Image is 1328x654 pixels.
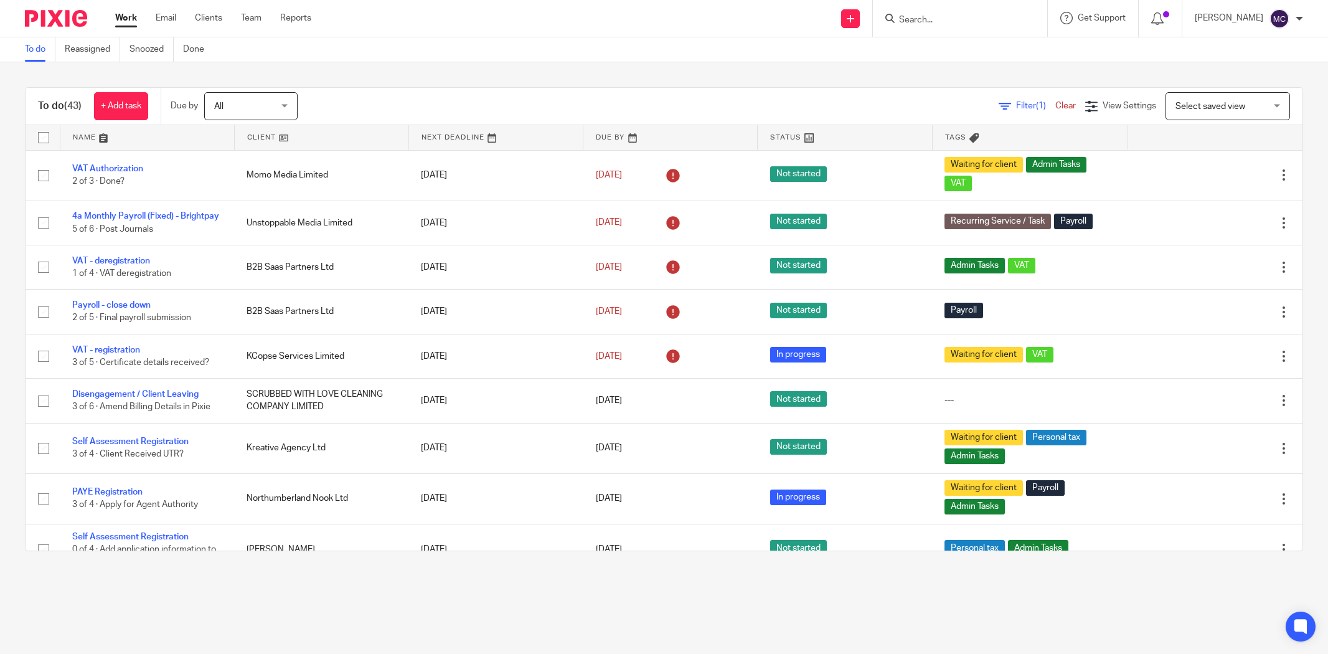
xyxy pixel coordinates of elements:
span: 2 of 5 · Final payroll submission [72,314,191,323]
span: VAT [1026,347,1053,363]
td: [PERSON_NAME] [234,524,408,575]
td: [DATE] [408,245,583,289]
span: [DATE] [596,495,622,503]
td: KCopse Services Limited [234,334,408,378]
span: Waiting for client [944,157,1023,173]
span: Not started [770,303,827,318]
span: Tags [945,134,966,141]
a: 4a Monthly Payroll (Fixed) - Brightpay [72,212,219,220]
span: Payroll [1026,480,1065,496]
a: Snoozed [130,37,174,62]
td: [DATE] [408,201,583,245]
td: [DATE] [408,379,583,423]
td: B2B Saas Partners Ltd [234,290,408,334]
span: Personal tax [944,540,1005,556]
span: Not started [770,258,827,273]
a: Done [183,37,214,62]
a: Email [156,12,176,24]
span: Select saved view [1175,102,1245,111]
span: [DATE] [596,219,622,227]
td: [DATE] [408,150,583,201]
span: 3 of 4 · Apply for Agent Authority [72,501,198,509]
span: Admin Tasks [944,448,1005,464]
span: Admin Tasks [944,499,1005,514]
a: VAT - deregistration [72,257,150,265]
span: [DATE] [596,171,622,179]
span: Not started [770,391,827,407]
a: Team [241,12,261,24]
span: 3 of 5 · Certificate details received? [72,358,209,367]
td: [DATE] [408,473,583,524]
a: Clear [1055,102,1076,110]
span: Waiting for client [944,430,1023,445]
td: SCRUBBED WITH LOVE CLEANING COMPANY LIMITED [234,379,408,423]
span: Not started [770,439,827,455]
p: [PERSON_NAME] [1195,12,1263,24]
td: [DATE] [408,290,583,334]
span: 5 of 6 · Post Journals [72,225,153,234]
span: Admin Tasks [944,258,1005,273]
span: In progress [770,347,826,363]
a: Payroll - close down [72,301,151,310]
span: 0 of 4 · Add application information to this task [72,545,216,567]
span: (43) [64,101,82,111]
span: Admin Tasks [1008,540,1068,556]
span: Recurring Service / Task [944,214,1051,229]
span: Waiting for client [944,480,1023,496]
span: 1 of 4 · VAT deregistration [72,269,171,278]
span: [DATE] [596,263,622,272]
img: Pixie [25,10,87,27]
span: Not started [770,540,827,556]
span: VAT [1008,258,1035,273]
span: Waiting for client [944,347,1023,363]
span: VAT [944,176,972,191]
a: Disengagement / Client Leaving [72,390,199,399]
a: + Add task [94,92,148,120]
a: PAYE Registration [72,488,143,496]
td: B2B Saas Partners Ltd [234,245,408,289]
span: Filter [1016,102,1055,110]
div: --- [944,394,1116,407]
a: Work [115,12,137,24]
td: Northumberland Nook Ltd [234,473,408,524]
span: Personal tax [1026,430,1086,445]
td: Momo Media Limited [234,150,408,201]
span: View Settings [1103,102,1156,110]
span: Get Support [1078,14,1126,22]
td: Unstoppable Media Limited [234,201,408,245]
span: [DATE] [596,444,622,453]
a: VAT Authorization [72,164,143,173]
span: Not started [770,166,827,182]
a: Self Assessment Registration [72,437,189,446]
a: Reports [280,12,311,24]
span: Not started [770,214,827,229]
td: Kreative Agency Ltd [234,423,408,473]
span: All [214,102,224,111]
span: (1) [1036,102,1046,110]
td: [DATE] [408,423,583,473]
span: 3 of 4 · Client Received UTR? [72,450,184,459]
span: Payroll [944,303,983,318]
span: [DATE] [596,307,622,316]
span: 2 of 3 · Done? [72,178,125,186]
span: 3 of 6 · Amend Billing Details in Pixie [72,403,210,412]
input: Search [898,15,1010,26]
td: [DATE] [408,524,583,575]
a: Self Assessment Registration [72,533,189,541]
h1: To do [38,100,82,113]
a: Reassigned [65,37,120,62]
img: svg%3E [1269,9,1289,29]
a: To do [25,37,55,62]
span: Admin Tasks [1026,157,1086,173]
span: Payroll [1054,214,1093,229]
span: [DATE] [596,545,622,554]
span: [DATE] [596,396,622,405]
p: Due by [171,100,198,112]
a: VAT - registration [72,346,140,354]
span: [DATE] [596,352,622,361]
td: [DATE] [408,334,583,378]
span: In progress [770,490,826,505]
a: Clients [195,12,222,24]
